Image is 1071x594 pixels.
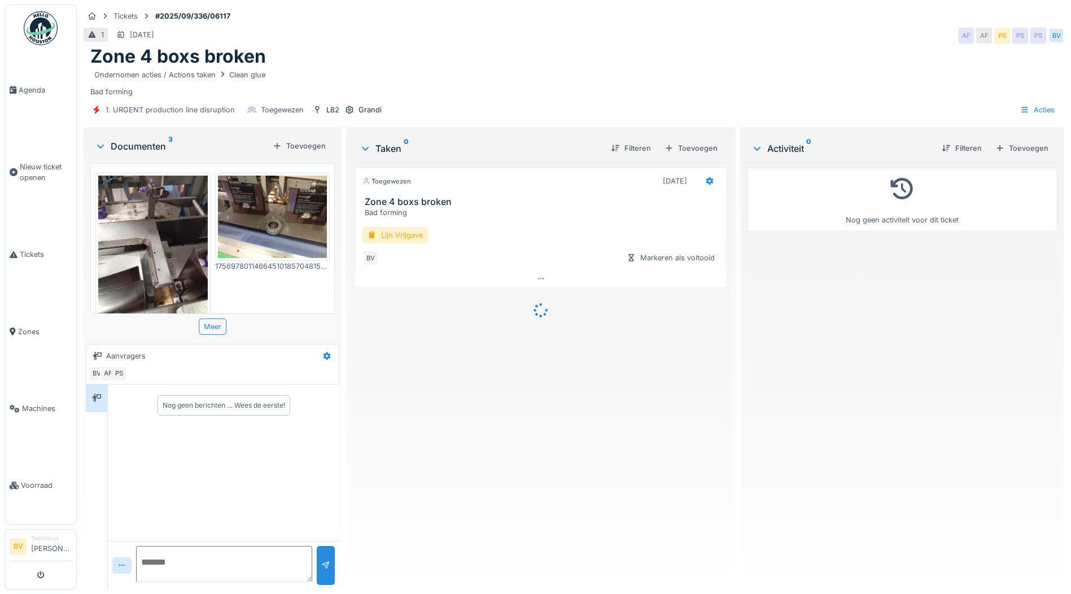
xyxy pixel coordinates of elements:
[660,141,722,156] div: Toevoegen
[163,400,285,410] div: Nog geen berichten … Wees de eerste!
[100,366,116,382] div: AF
[5,370,76,447] a: Machines
[362,177,411,186] div: Toegewezen
[958,28,974,43] div: AF
[326,104,339,115] div: L82
[663,176,687,186] div: [DATE]
[622,250,719,265] div: Markeren als voltooid
[360,142,602,155] div: Taken
[22,403,72,414] span: Machines
[106,351,146,361] div: Aanvragers
[31,534,72,543] div: Technicus
[268,138,330,154] div: Toevoegen
[218,176,327,258] img: yridn2v3grjjqj7264fa1y9r4xzb
[215,261,330,272] div: 17569780114664510185704815872790.jpg
[90,68,1057,97] div: Bad forming
[151,11,235,21] strong: #2025/09/336/06117
[5,293,76,370] a: Zones
[754,173,1050,225] div: Nog geen activiteit voor dit ticket
[937,141,986,156] div: Filteren
[101,29,104,40] div: 1
[31,534,72,558] li: [PERSON_NAME]
[976,28,992,43] div: AF
[751,142,933,155] div: Activiteit
[90,46,266,67] h1: Zone 4 boxs broken
[5,51,76,128] a: Agenda
[1030,28,1046,43] div: PS
[994,28,1010,43] div: PS
[362,227,428,243] div: Lijn Vrijgave
[5,128,76,216] a: Nieuw ticket openen
[1015,102,1060,118] div: Acties
[24,11,58,45] img: Badge_color-CXgf-gQk.svg
[113,11,138,21] div: Tickets
[21,480,72,491] span: Voorraad
[95,139,268,153] div: Documenten
[5,216,76,293] a: Tickets
[89,366,104,382] div: BV
[10,538,27,555] li: BV
[1048,28,1064,43] div: BV
[130,29,154,40] div: [DATE]
[19,85,72,95] span: Agenda
[806,142,811,155] sup: 0
[606,141,655,156] div: Filteren
[94,69,265,80] div: Ondernomen acties / Actions taken Clean glue
[5,447,76,524] a: Voorraad
[111,366,127,382] div: PS
[10,534,72,561] a: BV Technicus[PERSON_NAME]
[199,318,226,335] div: Meer
[404,142,409,155] sup: 0
[365,196,722,207] h3: Zone 4 boxs broken
[261,104,304,115] div: Toegewezen
[18,326,72,337] span: Zones
[98,176,208,321] img: o42vslcw8ds7gnpq6ac0m7gjrbwp
[168,139,173,153] sup: 3
[991,141,1053,156] div: Toevoegen
[20,161,72,183] span: Nieuw ticket openen
[20,249,72,260] span: Tickets
[362,250,378,266] div: BV
[106,104,235,115] div: 1. URGENT production line disruption
[365,207,722,218] div: Bad forming
[1012,28,1028,43] div: PS
[359,104,382,115] div: Grandi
